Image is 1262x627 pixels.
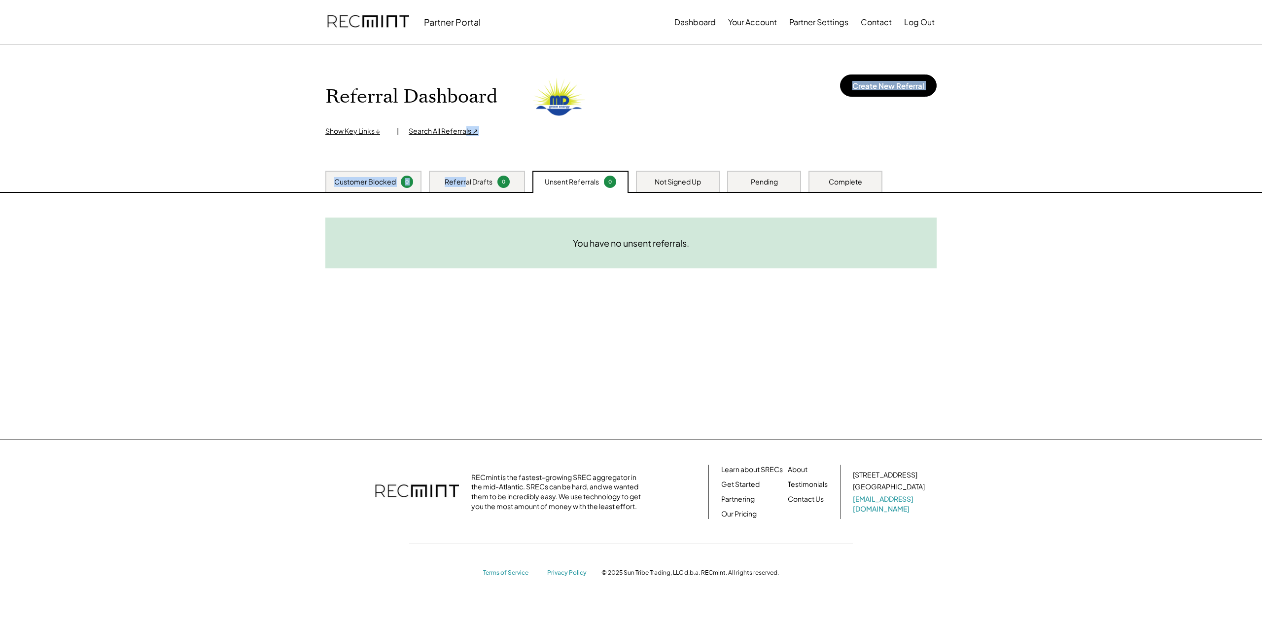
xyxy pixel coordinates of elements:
div: You have no unsent referrals. [573,237,689,249]
button: Your Account [728,12,777,32]
a: Terms of Service [483,569,537,577]
div: [STREET_ADDRESS] [853,470,917,480]
a: Contact Us [788,494,824,504]
div: 0 [499,178,508,185]
div: Pending [751,177,778,187]
button: Contact [861,12,892,32]
img: recmint-logotype%403x.png [327,5,409,39]
a: [EMAIL_ADDRESS][DOMAIN_NAME] [853,494,927,514]
a: Partnering [721,494,755,504]
img: recmint-logotype%403x.png [375,475,459,509]
div: Unsent Referrals [545,177,599,187]
div: 0 [605,178,615,185]
a: Learn about SRECs [721,465,783,475]
div: Partner Portal [424,16,481,28]
div: Complete [829,177,862,187]
div: Not Signed Up [655,177,701,187]
a: About [788,465,807,475]
div: [GEOGRAPHIC_DATA] [853,482,925,492]
div: © 2025 Sun Tribe Trading, LLC d.b.a. RECmint. All rights reserved. [601,569,779,577]
div: Referral Drafts [445,177,492,187]
a: Testimonials [788,479,828,489]
h1: Referral Dashboard [325,85,497,109]
img: MD-Web-Logo-1.svg [532,70,586,124]
div: 0 [402,178,412,185]
div: Show Key Links ↓ [325,126,387,136]
button: Log Out [904,12,935,32]
div: Search All Referrals ↗ [409,126,478,136]
button: Dashboard [674,12,716,32]
div: RECmint is the fastest-growing SREC aggregator in the mid-Atlantic. SRECs can be hard, and we wan... [471,473,646,511]
a: Privacy Policy [547,569,592,577]
button: Partner Settings [789,12,848,32]
button: Create New Referral [840,74,937,97]
a: Our Pricing [721,509,757,519]
div: Customer Blocked [334,177,396,187]
div: | [397,126,399,136]
a: Get Started [721,479,760,489]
